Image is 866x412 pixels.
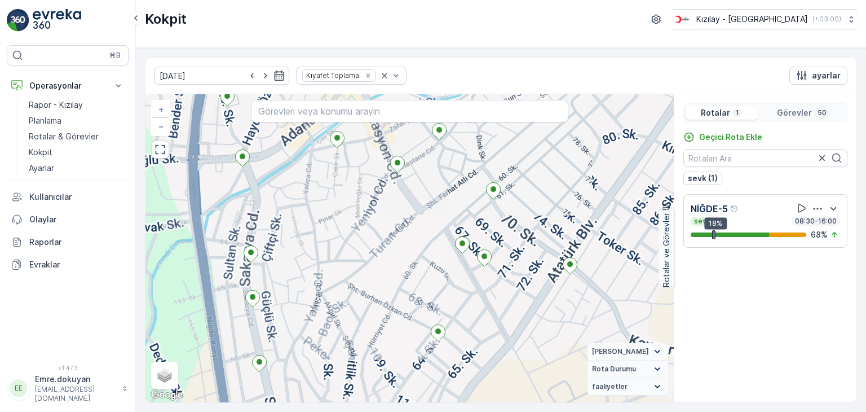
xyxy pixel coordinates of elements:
p: Operasyonlar [29,80,106,91]
p: [EMAIL_ADDRESS][DOMAIN_NAME] [35,385,116,403]
p: Geçici Rota Ekle [699,132,762,143]
p: Kullanıcılar [29,191,124,203]
button: ayarlar [789,67,847,85]
a: Evraklar [7,253,129,276]
p: Görevler [777,107,812,119]
summary: faaliyetler [587,378,668,396]
button: Kızılay - [GEOGRAPHIC_DATA](+03:00) [672,9,857,29]
a: Raporlar [7,231,129,253]
input: dd/mm/yyyy [154,67,289,85]
p: ayarlar [812,70,841,81]
a: Rapor - Kızılay [24,97,129,113]
p: 68 % [811,229,828,240]
button: EEEmre.dokuyan[EMAIL_ADDRESS][DOMAIN_NAME] [7,374,129,403]
p: Emre.dokuyan [35,374,116,385]
button: sevk (1) [683,172,722,185]
p: Planlama [29,115,61,126]
img: Google [148,388,185,402]
span: [PERSON_NAME] [592,347,649,356]
a: Kokpit [24,144,129,160]
a: Olaylar [7,208,129,231]
p: 50 [816,108,828,117]
span: Rota Durumu [592,365,636,374]
input: Görevleri veya konumu arayın [251,100,568,122]
p: Raporlar [29,236,124,248]
summary: Rota Durumu [587,361,668,378]
a: Ayarlar [24,160,129,176]
a: Planlama [24,113,129,129]
p: Rotalar [701,107,730,119]
p: sevk (1) [688,173,718,184]
p: Rapor - Kızılay [29,99,83,111]
button: Operasyonlar [7,74,129,97]
a: Rotalar & Görevler [24,129,129,144]
span: − [158,121,164,131]
span: + [158,104,164,114]
span: v 1.47.3 [7,365,129,371]
img: logo_light-DOdMpM7g.png [33,9,81,32]
p: Olaylar [29,214,124,225]
p: Evraklar [29,259,124,270]
img: logo [7,9,29,32]
div: Yardım Araç İkonu [730,204,739,213]
a: Geçici Rota Ekle [683,132,762,143]
div: Kıyafet Toplama [303,70,361,81]
p: ( +03:00 ) [812,15,841,24]
p: Kokpit [29,147,52,158]
p: 08:30-16:00 [794,217,838,226]
input: Rotaları Ara [683,149,847,167]
div: Remove Kıyafet Toplama [362,71,374,80]
span: faaliyetler [592,382,628,391]
a: Bu bölgeyi Google Haritalar'da açın (yeni pencerede açılır) [148,388,185,402]
p: Rotalar & Görevler [29,131,99,142]
div: EE [10,379,28,397]
img: k%C4%B1z%C4%B1lay_D5CCths_t1JZB0k.png [672,13,692,25]
p: NİĞDE-5 [691,202,728,216]
p: Kokpit [145,10,187,28]
a: Kullanıcılar [7,186,129,208]
p: Rotalar ve Görevler [661,213,672,287]
p: Ayarlar [29,163,54,174]
p: 1 [735,108,740,117]
p: ⌘B [109,51,121,60]
a: Yakınlaştır [152,101,169,118]
a: Layers [152,363,177,388]
a: Uzaklaştır [152,118,169,135]
summary: [PERSON_NAME] [587,343,668,361]
p: sevk [693,217,712,226]
div: 18% [704,217,727,230]
p: Kızılay - [GEOGRAPHIC_DATA] [696,14,808,25]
